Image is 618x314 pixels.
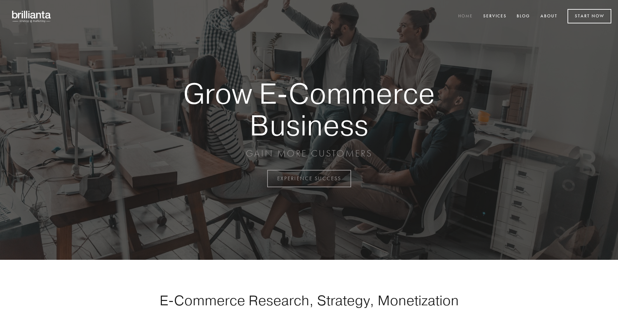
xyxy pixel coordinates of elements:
a: EXPERIENCE SUCCESS [267,170,351,187]
img: brillianta - research, strategy, marketing [7,7,57,26]
strong: Grow E-Commerce Business [160,78,458,141]
a: Home [454,11,477,22]
a: Blog [512,11,534,22]
h1: E-Commerce Research, Strategy, Monetization [138,292,480,309]
a: Services [479,11,511,22]
a: Start Now [568,9,611,23]
p: GAIN MORE CUSTOMERS [160,147,458,160]
a: About [536,11,562,22]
